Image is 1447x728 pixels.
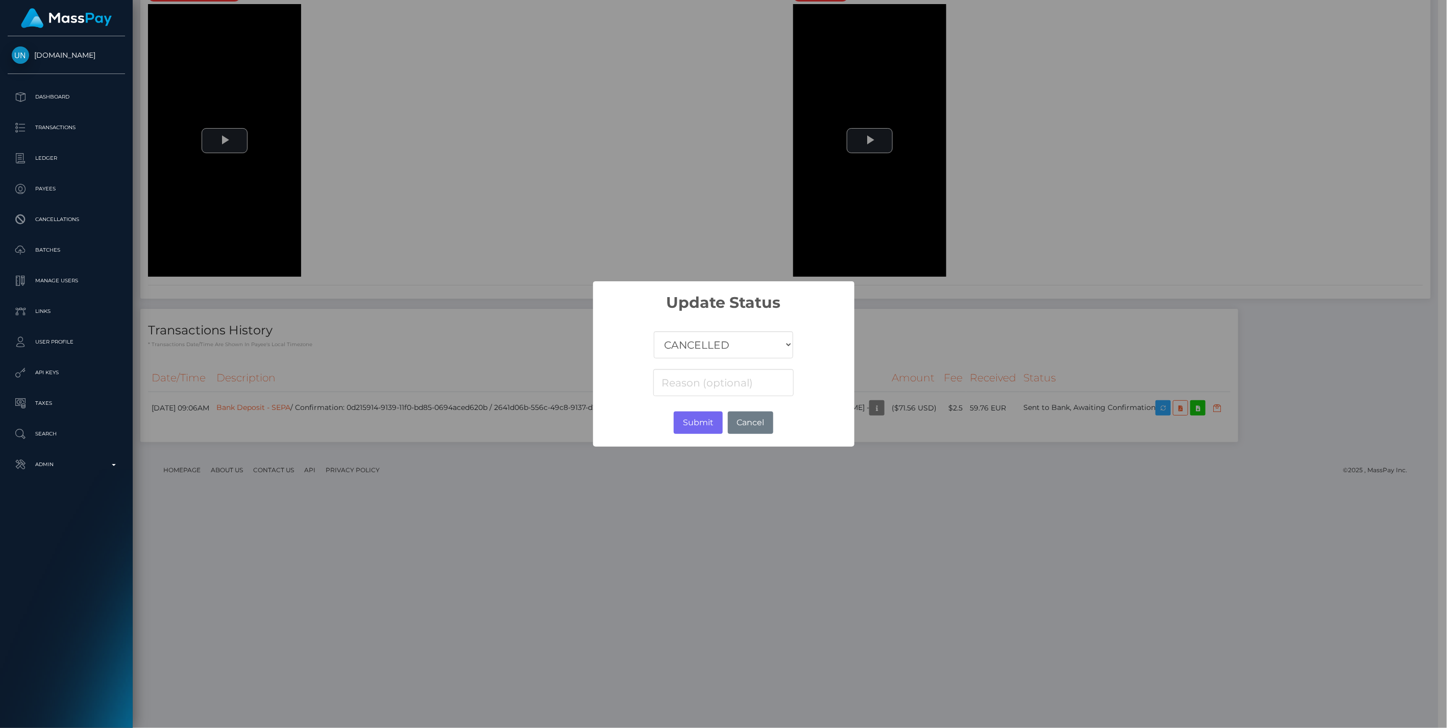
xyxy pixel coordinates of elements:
[8,51,125,60] span: [DOMAIN_NAME]
[12,273,121,288] p: Manage Users
[21,8,112,28] img: MassPay Logo
[728,411,773,434] button: Cancel
[12,396,121,411] p: Taxes
[12,334,121,350] p: User Profile
[593,281,854,312] h2: Update Status
[12,181,121,197] p: Payees
[674,411,722,434] button: Submit
[12,89,121,105] p: Dashboard
[12,304,121,319] p: Links
[12,242,121,258] p: Batches
[12,46,29,64] img: Unlockt.me
[653,369,793,396] input: Reason (optional)
[12,151,121,166] p: Ledger
[12,426,121,442] p: Search
[12,365,121,380] p: API Keys
[12,457,121,472] p: Admin
[12,212,121,227] p: Cancellations
[12,120,121,135] p: Transactions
